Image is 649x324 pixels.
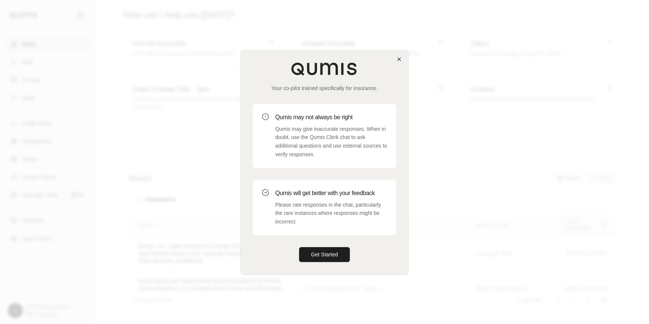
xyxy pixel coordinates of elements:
p: Please rate responses in the chat, particularly the rare instances where responses might be incor... [275,201,387,226]
p: Your co-pilot trained specifically for insurance. [253,84,396,92]
h3: Qumis will get better with your feedback [275,189,387,198]
p: Qumis may give inaccurate responses. When in doubt, use the Qumis Clerk chat to ask additional qu... [275,125,387,159]
button: Get Started [299,247,350,262]
h3: Qumis may not always be right [275,113,387,122]
img: Qumis Logo [291,62,358,75]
